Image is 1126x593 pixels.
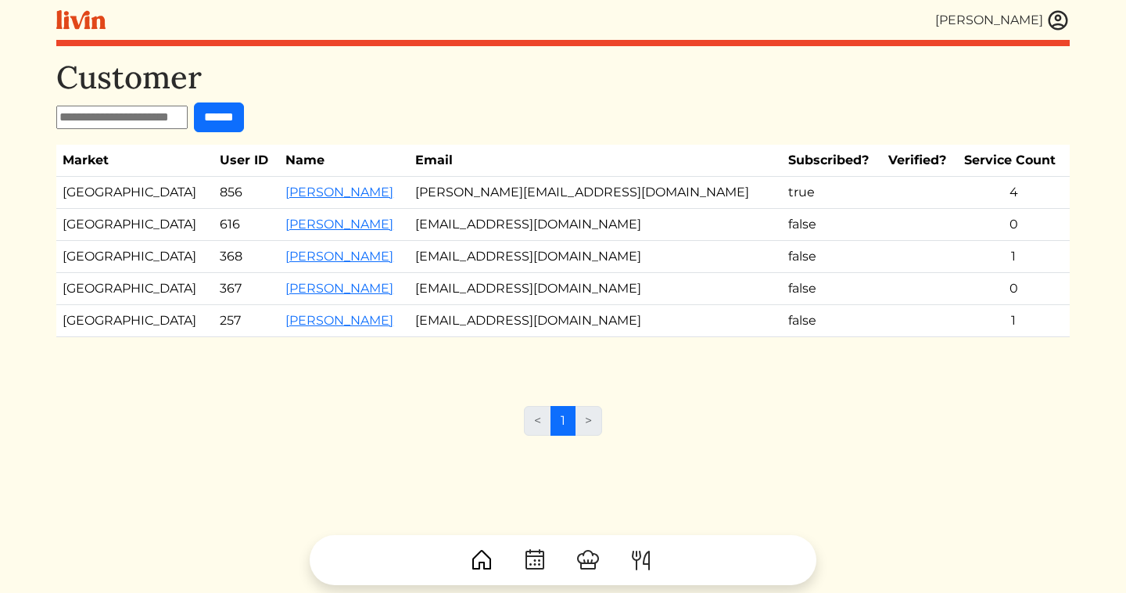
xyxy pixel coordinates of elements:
[213,273,279,305] td: 367
[409,273,782,305] td: [EMAIL_ADDRESS][DOMAIN_NAME]
[782,145,882,177] th: Subscribed?
[56,10,106,30] img: livin-logo-a0d97d1a881af30f6274990eb6222085a2533c92bbd1e4f22c21b4f0d0e3210c.svg
[576,548,601,573] img: ChefHat-a374fb509e4f37eb0702ca99f5f64f3b6956810f32a249b33092029f8484b388.svg
[958,305,1070,337] td: 1
[958,241,1070,273] td: 1
[524,406,602,448] nav: Page
[409,305,782,337] td: [EMAIL_ADDRESS][DOMAIN_NAME]
[782,209,882,241] td: false
[285,249,393,264] a: [PERSON_NAME]
[629,548,654,573] img: ForkKnife-55491504ffdb50bab0c1e09e7649658475375261d09fd45db06cec23bce548bf.svg
[56,305,213,337] td: [GEOGRAPHIC_DATA]
[1046,9,1070,32] img: user_account-e6e16d2ec92f44fc35f99ef0dc9cddf60790bfa021a6ecb1c896eb5d2907b31c.svg
[56,145,213,177] th: Market
[782,273,882,305] td: false
[550,406,576,436] a: 1
[469,548,494,573] img: House-9bf13187bcbb5817f509fe5e7408150f90897510c4275e13d0d5fca38e0b5951.svg
[958,209,1070,241] td: 0
[522,548,547,573] img: CalendarDots-5bcf9d9080389f2a281d69619e1c85352834be518fbc73d9501aef674afc0d57.svg
[958,273,1070,305] td: 0
[213,241,279,273] td: 368
[409,209,782,241] td: [EMAIL_ADDRESS][DOMAIN_NAME]
[935,11,1043,30] div: [PERSON_NAME]
[409,177,782,209] td: [PERSON_NAME][EMAIL_ADDRESS][DOMAIN_NAME]
[285,281,393,296] a: [PERSON_NAME]
[56,273,213,305] td: [GEOGRAPHIC_DATA]
[782,177,882,209] td: true
[285,313,393,328] a: [PERSON_NAME]
[409,241,782,273] td: [EMAIL_ADDRESS][DOMAIN_NAME]
[958,145,1070,177] th: Service Count
[279,145,409,177] th: Name
[213,305,279,337] td: 257
[882,145,958,177] th: Verified?
[56,177,213,209] td: [GEOGRAPHIC_DATA]
[782,305,882,337] td: false
[285,185,393,199] a: [PERSON_NAME]
[782,241,882,273] td: false
[56,209,213,241] td: [GEOGRAPHIC_DATA]
[285,217,393,232] a: [PERSON_NAME]
[56,59,1070,96] h1: Customer
[213,145,279,177] th: User ID
[213,177,279,209] td: 856
[213,209,279,241] td: 616
[56,241,213,273] td: [GEOGRAPHIC_DATA]
[958,177,1070,209] td: 4
[409,145,782,177] th: Email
